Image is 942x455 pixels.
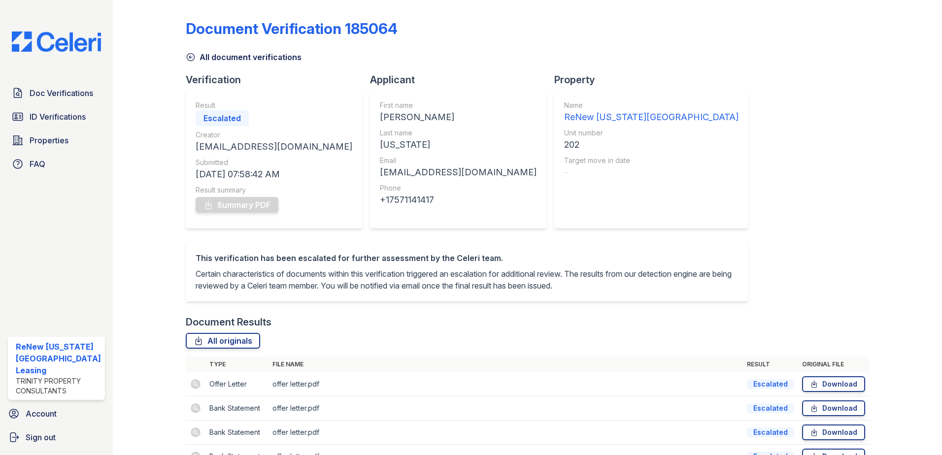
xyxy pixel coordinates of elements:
[8,83,105,103] a: Doc Verifications
[186,20,398,37] div: Document Verification 185064
[196,252,739,264] div: This verification has been escalated for further assessment by the Celeri team.
[269,372,743,396] td: offer letter.pdf
[30,111,86,123] span: ID Verifications
[8,107,105,127] a: ID Verifications
[269,396,743,421] td: offer letter.pdf
[196,140,352,154] div: [EMAIL_ADDRESS][DOMAIN_NAME]
[380,100,537,110] div: First name
[802,400,865,416] a: Download
[30,87,93,99] span: Doc Verifications
[205,357,269,372] th: Type
[554,73,756,87] div: Property
[8,154,105,174] a: FAQ
[269,357,743,372] th: File name
[802,424,865,440] a: Download
[186,73,370,87] div: Verification
[564,110,739,124] div: ReNew [US_STATE][GEOGRAPHIC_DATA]
[205,372,269,396] td: Offer Letter
[196,185,352,195] div: Result summary
[380,110,537,124] div: [PERSON_NAME]
[196,167,352,181] div: [DATE] 07:58:42 AM
[747,379,794,389] div: Escalated
[26,408,57,420] span: Account
[564,100,739,110] div: Name
[196,100,352,110] div: Result
[8,130,105,150] a: Properties
[269,421,743,445] td: offer letter.pdf
[4,404,109,423] a: Account
[196,110,249,126] div: Escalated
[205,421,269,445] td: Bank Statement
[370,73,554,87] div: Applicant
[564,165,739,179] div: -
[380,165,537,179] div: [EMAIL_ADDRESS][DOMAIN_NAME]
[564,100,739,124] a: Name ReNew [US_STATE][GEOGRAPHIC_DATA]
[16,341,101,376] div: ReNew [US_STATE][GEOGRAPHIC_DATA] Leasing
[564,156,739,165] div: Target move in date
[186,315,271,329] div: Document Results
[196,130,352,140] div: Creator
[798,357,869,372] th: Original file
[802,376,865,392] a: Download
[747,403,794,413] div: Escalated
[4,427,109,447] a: Sign out
[380,193,537,207] div: +17571141417
[196,158,352,167] div: Submitted
[743,357,798,372] th: Result
[564,128,739,138] div: Unit number
[196,268,739,292] p: Certain characteristics of documents within this verification triggered an escalation for additio...
[380,128,537,138] div: Last name
[205,396,269,421] td: Bank Statement
[747,427,794,437] div: Escalated
[4,32,109,52] img: CE_Logo_Blue-a8612792a0a2168367f1c8372b55b34899dd931a85d93a1a3d3e32e68fde9ad4.png
[26,431,56,443] span: Sign out
[16,376,101,396] div: Trinity Property Consultants
[186,51,302,63] a: All document verifications
[30,158,45,170] span: FAQ
[30,134,68,146] span: Properties
[380,183,537,193] div: Phone
[564,138,739,152] div: 202
[380,138,537,152] div: [US_STATE]
[380,156,537,165] div: Email
[186,333,260,349] a: All originals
